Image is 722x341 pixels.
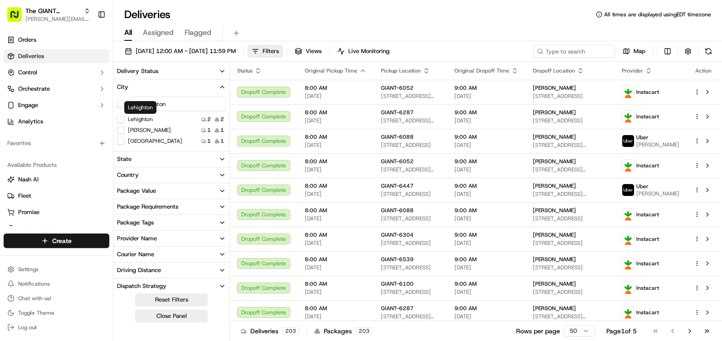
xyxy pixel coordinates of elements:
[18,178,69,187] span: Knowledge Base
[117,203,178,211] div: Package Requirements
[454,256,518,263] span: 9:00 AM
[4,49,109,63] a: Deliveries
[4,278,109,290] button: Notifications
[356,327,373,335] div: 203
[305,288,366,296] span: [DATE]
[454,313,518,320] span: [DATE]
[454,84,518,92] span: 9:00 AM
[237,67,253,74] span: Status
[636,162,659,169] span: Instacart
[4,158,109,172] div: Available Products
[636,190,679,197] span: [PERSON_NAME]
[135,293,208,306] button: Reset Filters
[25,6,80,15] span: The GIANT Company
[113,247,229,262] button: Courier Name
[113,263,229,278] button: Driving Distance
[9,36,165,51] p: Welcome 👋
[117,234,157,243] div: Provider Name
[636,183,649,190] span: Uber
[454,215,518,222] span: [DATE]
[117,282,166,290] div: Dispatch Strategy
[113,183,229,199] button: Package Value
[622,184,634,196] img: profile_uber_ahold_partner.png
[454,166,518,173] span: [DATE]
[113,278,229,294] button: Dispatch Strategy
[305,207,366,214] span: 8:00 AM
[305,239,366,247] span: [DATE]
[305,305,366,312] span: 8:00 AM
[117,266,161,274] div: Driving Distance
[207,127,211,134] span: 1
[381,280,414,287] span: GIANT-6100
[18,175,39,184] span: Nash AI
[124,27,132,38] span: All
[154,89,165,100] button: Start new chat
[533,288,607,296] span: [STREET_ADDRESS]
[113,63,229,79] button: Delivery Status
[185,27,211,38] span: Flagged
[220,116,224,123] span: 2
[7,208,106,216] a: Promise
[381,67,421,74] span: Pickup Location
[117,171,139,179] div: Country
[18,208,39,216] span: Promise
[4,189,109,203] button: Fleet
[606,326,637,336] div: Page 1 of 5
[305,264,366,271] span: [DATE]
[454,190,518,198] span: [DATE]
[41,87,149,96] div: Start new chat
[86,178,146,187] span: API Documentation
[516,326,560,336] p: Rows per page
[282,327,299,335] div: 203
[634,47,645,55] span: Map
[454,280,518,287] span: 9:00 AM
[533,215,607,222] span: [STREET_ADDRESS]
[533,158,576,165] span: [PERSON_NAME]
[24,58,163,68] input: Got a question? Start typing here...
[381,133,414,141] span: GIANT-6088
[636,134,649,141] span: Uber
[141,116,165,127] button: See all
[9,9,27,27] img: Nash
[381,93,440,100] span: [STREET_ADDRESS][PERSON_NAME]
[454,207,518,214] span: 9:00 AM
[117,187,156,195] div: Package Value
[4,292,109,305] button: Chat with us!
[305,109,366,116] span: 8:00 AM
[4,82,109,96] button: Orchestrate
[18,280,50,287] span: Notifications
[113,151,229,167] button: State
[305,117,366,124] span: [DATE]
[305,166,366,173] span: [DATE]
[18,101,38,109] span: Engage
[4,307,109,319] button: Toggle Theme
[18,224,62,233] span: Product Catalog
[381,264,440,271] span: [STREET_ADDRESS]
[113,79,229,95] button: City
[291,45,326,58] button: Views
[702,45,715,58] button: Refresh
[4,98,109,112] button: Engage
[4,221,109,236] button: Product Catalog
[622,233,634,245] img: profile_instacart_ahold_partner.png
[18,309,54,317] span: Toggle Theme
[19,87,35,103] img: 8016278978528_b943e370aa5ada12b00a_72.png
[533,305,576,312] span: [PERSON_NAME]
[454,231,518,239] span: 9:00 AM
[454,133,518,141] span: 9:00 AM
[533,313,607,320] span: [STREET_ADDRESS][PERSON_NAME]
[694,67,713,74] div: Action
[4,33,109,47] a: Orders
[9,87,25,103] img: 1736555255976-a54dd68f-1ca7-489b-9aae-adbdc363a1c4
[636,260,659,267] span: Instacart
[533,117,607,124] span: [STREET_ADDRESS]
[117,250,154,258] div: Courier Name
[4,65,109,80] button: Control
[4,321,109,334] button: Log out
[454,109,518,116] span: 9:00 AM
[128,127,171,134] label: [PERSON_NAME]
[306,47,322,55] span: Views
[113,167,229,183] button: Country
[124,101,156,114] div: Lehighton
[381,166,440,173] span: [STREET_ADDRESS][PERSON_NAME]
